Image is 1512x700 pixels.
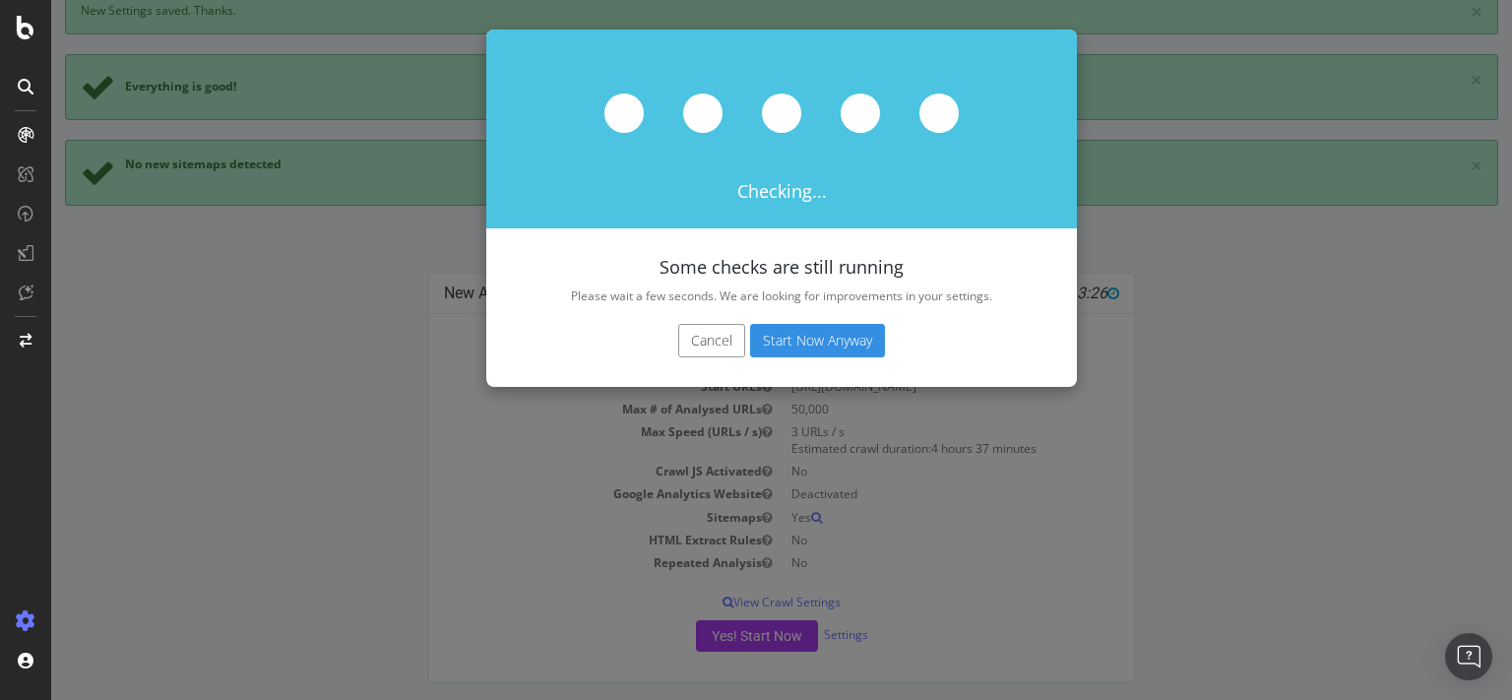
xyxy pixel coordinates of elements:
div: Open Intercom Messenger [1445,633,1492,680]
button: Start Now Anyway [699,324,834,357]
button: Cancel [627,324,694,357]
h4: Some checks are still running [474,258,986,278]
div: Checking... [435,30,1026,228]
p: Please wait a few seconds. We are looking for improvements in your settings. [474,287,986,304]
